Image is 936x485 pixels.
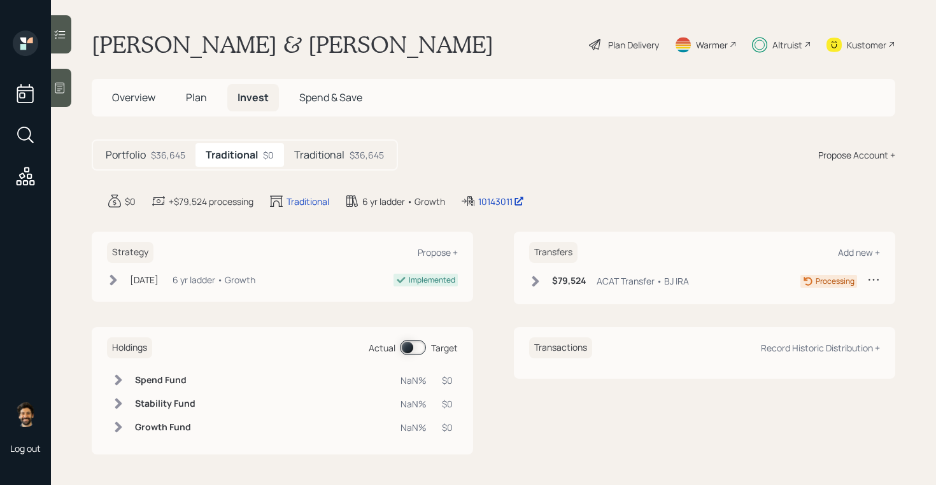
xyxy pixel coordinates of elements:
[294,149,344,161] h5: Traditional
[350,148,384,162] div: $36,645
[130,273,159,286] div: [DATE]
[169,195,253,208] div: +$79,524 processing
[818,148,895,162] div: Propose Account +
[369,341,395,355] div: Actual
[151,148,185,162] div: $36,645
[299,90,362,104] span: Spend & Save
[401,374,427,387] div: NaN%
[125,195,136,208] div: $0
[401,397,427,411] div: NaN%
[112,90,155,104] span: Overview
[442,397,453,411] div: $0
[442,421,453,434] div: $0
[442,374,453,387] div: $0
[287,195,329,208] div: Traditional
[135,398,195,409] h6: Stability Fund
[107,242,153,263] h6: Strategy
[13,402,38,427] img: eric-schwartz-headshot.png
[173,273,255,286] div: 6 yr ladder • Growth
[597,274,689,288] div: ACAT Transfer • BJ IRA
[10,442,41,454] div: Log out
[696,38,728,52] div: Warmer
[552,276,586,286] h6: $79,524
[206,149,258,161] h5: Traditional
[608,38,659,52] div: Plan Delivery
[263,148,274,162] div: $0
[418,246,458,258] div: Propose +
[135,422,195,433] h6: Growth Fund
[362,195,445,208] div: 6 yr ladder • Growth
[186,90,207,104] span: Plan
[529,337,592,358] h6: Transactions
[761,342,880,354] div: Record Historic Distribution +
[401,421,427,434] div: NaN%
[92,31,493,59] h1: [PERSON_NAME] & [PERSON_NAME]
[529,242,578,263] h6: Transfers
[107,337,152,358] h6: Holdings
[135,375,195,386] h6: Spend Fund
[409,274,455,286] div: Implemented
[238,90,269,104] span: Invest
[838,246,880,258] div: Add new +
[106,149,146,161] h5: Portfolio
[847,38,886,52] div: Kustomer
[478,195,524,208] div: 10143011
[431,341,458,355] div: Target
[772,38,802,52] div: Altruist
[816,276,854,287] div: Processing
